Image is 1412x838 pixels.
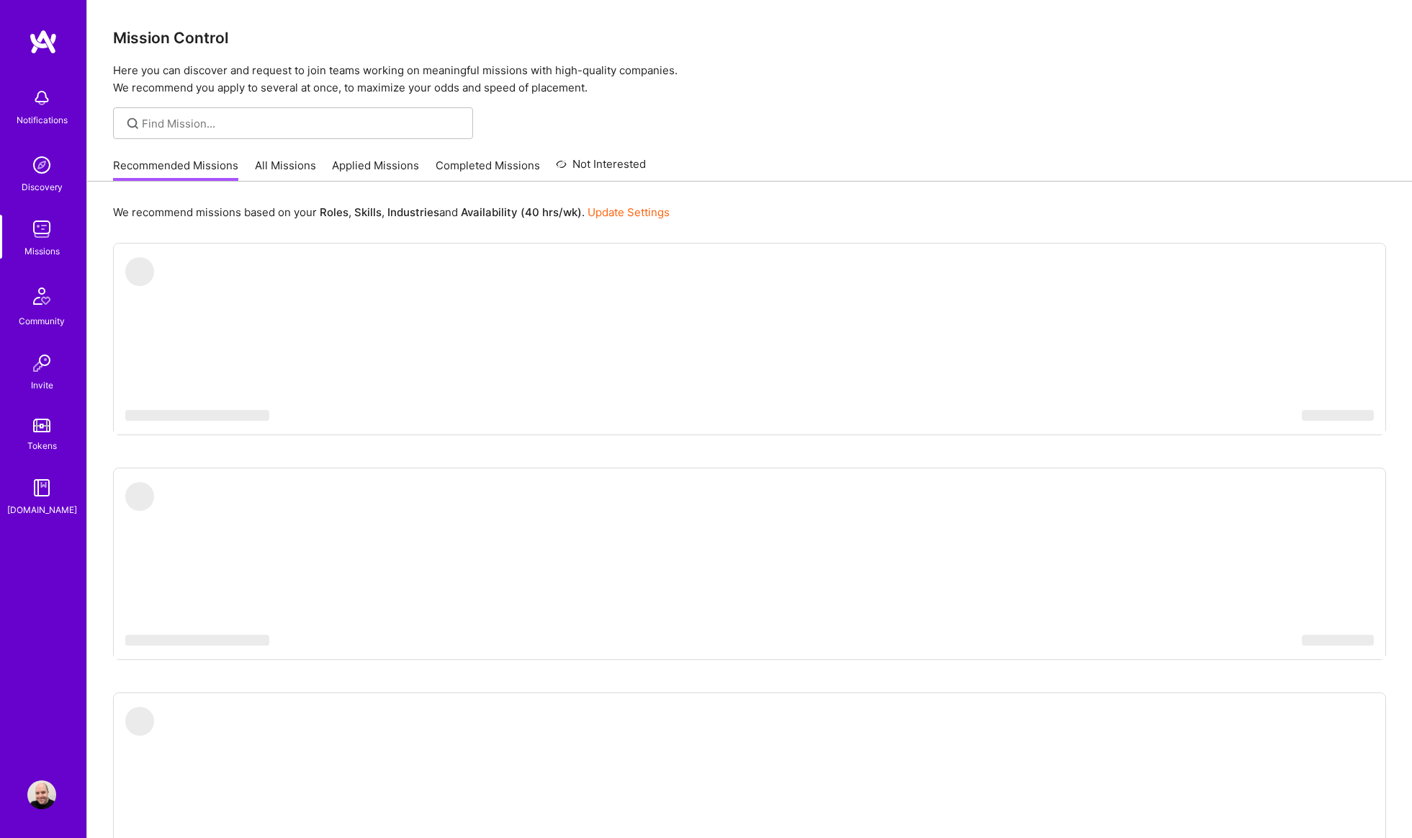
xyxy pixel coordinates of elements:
[22,179,63,195] div: Discovery
[142,116,462,131] input: Find Mission...
[27,438,57,453] div: Tokens
[320,205,348,219] b: Roles
[24,279,59,313] img: Community
[588,205,670,219] a: Update Settings
[332,158,419,182] a: Applied Missions
[125,115,141,132] i: icon SearchGrey
[29,29,58,55] img: logo
[113,158,238,182] a: Recommended Missions
[7,502,77,517] div: [DOMAIN_NAME]
[27,473,56,502] img: guide book
[113,62,1386,97] p: Here you can discover and request to join teams working on meaningful missions with high-quality ...
[27,215,56,244] img: teamwork
[255,158,316,182] a: All Missions
[27,780,56,809] img: User Avatar
[354,205,382,219] b: Skills
[17,112,68,128] div: Notifications
[387,205,439,219] b: Industries
[27,84,56,112] img: bell
[31,378,53,393] div: Invite
[27,151,56,179] img: discovery
[24,780,60,809] a: User Avatar
[436,158,540,182] a: Completed Missions
[461,205,582,219] b: Availability (40 hrs/wk)
[556,156,646,182] a: Not Interested
[113,29,1386,47] h3: Mission Control
[113,205,670,220] p: We recommend missions based on your , , and .
[27,349,56,378] img: Invite
[24,244,60,259] div: Missions
[19,313,65,329] div: Community
[33,419,50,432] img: tokens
